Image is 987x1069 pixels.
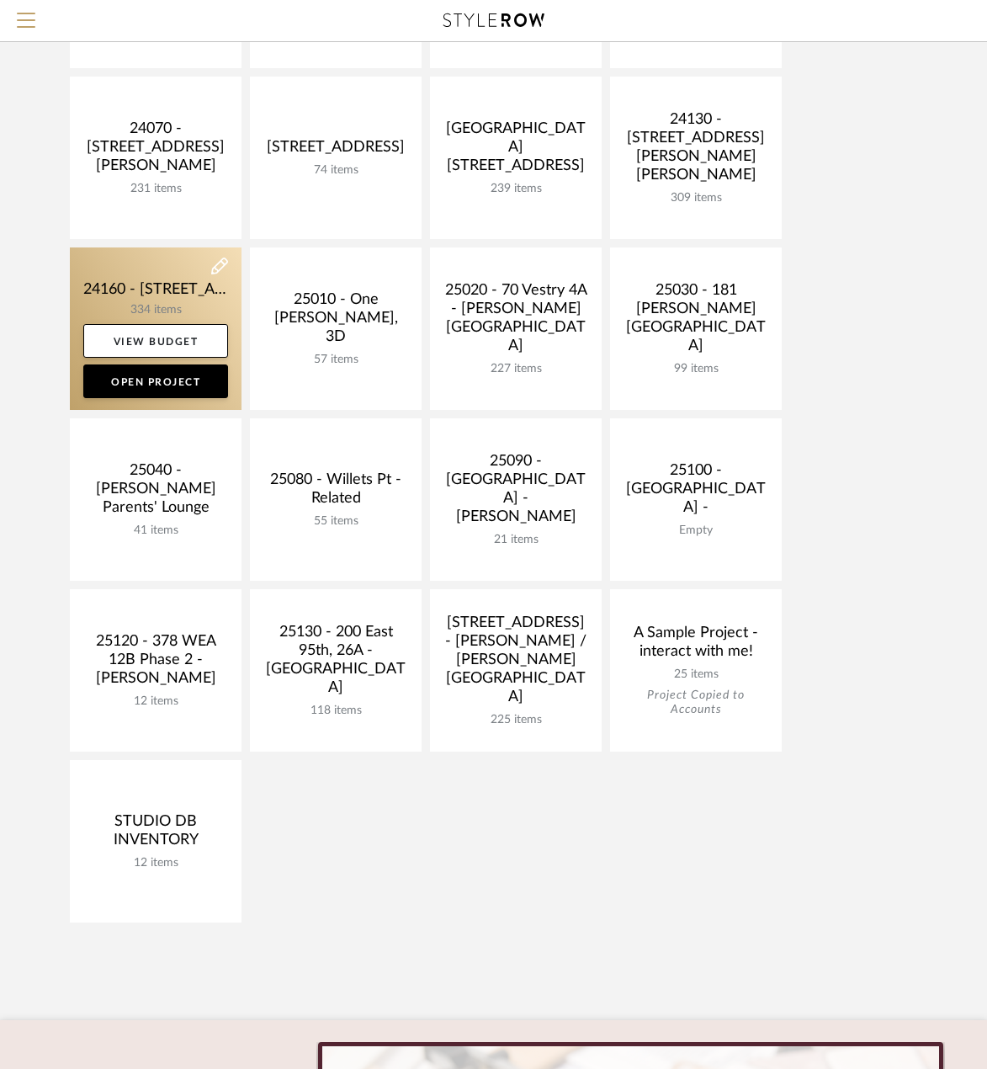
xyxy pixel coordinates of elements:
div: 239 items [443,182,588,196]
div: 74 items [263,163,408,178]
div: STUDIO DB INVENTORY [83,812,228,856]
div: 24070 - [STREET_ADDRESS][PERSON_NAME] [83,120,228,182]
div: 25120 - 378 WEA 12B Phase 2 - [PERSON_NAME] [83,632,228,694]
div: 25100 - [GEOGRAPHIC_DATA] - [624,461,768,524]
div: 41 items [83,524,228,538]
div: 231 items [83,182,228,196]
div: 21 items [443,533,588,547]
div: 55 items [263,514,408,529]
div: 309 items [624,191,768,205]
a: View Budget [83,324,228,358]
div: 99 items [624,362,768,376]
div: 25020 - 70 Vestry 4A - [PERSON_NAME][GEOGRAPHIC_DATA] [443,281,588,362]
div: [STREET_ADDRESS] - [PERSON_NAME] / [PERSON_NAME][GEOGRAPHIC_DATA] [443,614,588,713]
a: Open Project [83,364,228,398]
div: 12 items [83,694,228,709]
div: [STREET_ADDRESS] [263,138,408,163]
div: 25040 - [PERSON_NAME] Parents' Lounge [83,461,228,524]
div: 118 items [263,704,408,718]
div: 25010 - One [PERSON_NAME], 3D [263,290,408,353]
div: 227 items [443,362,588,376]
div: 25090 - [GEOGRAPHIC_DATA] - [PERSON_NAME] [443,452,588,533]
div: 225 items [443,713,588,727]
div: Project Copied to Accounts [624,689,768,717]
div: 25030 - 181 [PERSON_NAME][GEOGRAPHIC_DATA] [624,281,768,362]
div: [GEOGRAPHIC_DATA][STREET_ADDRESS] [443,120,588,182]
div: 12 items [83,856,228,870]
div: A Sample Project - interact with me! [624,624,768,667]
div: 57 items [263,353,408,367]
div: Empty [624,524,768,538]
div: 25130 - 200 East 95th, 26A - [GEOGRAPHIC_DATA] [263,623,408,704]
div: 25 items [624,667,768,682]
div: 24130 - [STREET_ADDRESS][PERSON_NAME][PERSON_NAME] [624,110,768,191]
div: 25080 - Willets Pt - Related [263,471,408,514]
